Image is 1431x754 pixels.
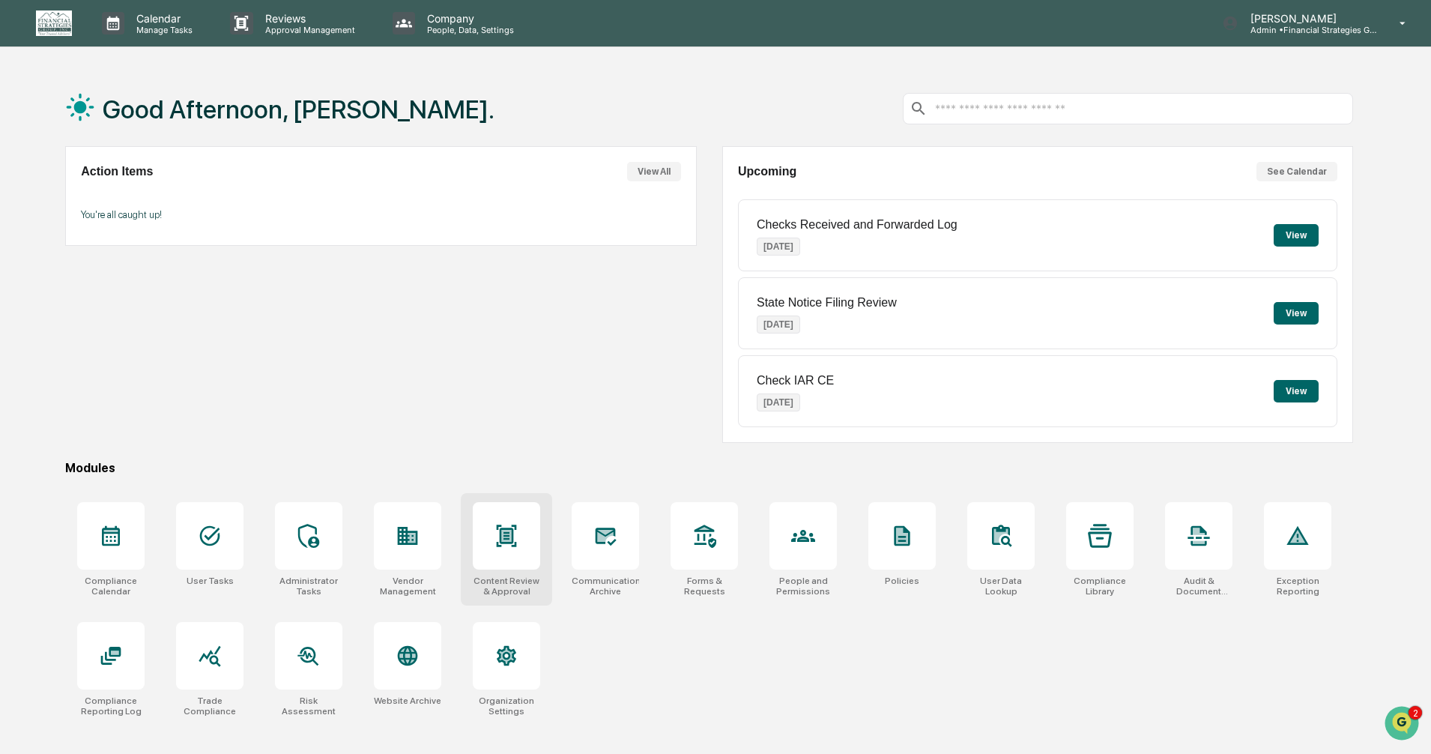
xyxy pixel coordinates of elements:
button: View [1274,380,1319,402]
span: • [124,204,130,216]
p: State Notice Filing Review [757,296,897,310]
img: 1746055101610-c473b297-6a78-478c-a979-82029cc54cd1 [30,205,42,217]
p: [DATE] [757,393,800,411]
span: Pylon [149,372,181,383]
div: Content Review & Approval [473,576,540,597]
img: 1746055101610-c473b297-6a78-478c-a979-82029cc54cd1 [15,115,42,142]
div: Forms & Requests [671,576,738,597]
div: Website Archive [374,696,441,706]
span: [PERSON_NAME] [46,204,121,216]
p: You're all caught up! [81,209,680,220]
p: [DATE] [757,316,800,334]
span: Data Lookup [30,335,94,350]
p: How can we help? [15,31,273,55]
div: Trade Compliance [176,696,243,717]
div: Audit & Document Logs [1165,576,1232,597]
div: Compliance Reporting Log [77,696,145,717]
a: Powered byPylon [106,371,181,383]
button: View [1274,302,1319,325]
a: 🔎Data Lookup [9,329,100,356]
p: Admin • Financial Strategies Group (FSG) [1238,25,1378,35]
h1: Good Afternoon, [PERSON_NAME]. [103,94,494,124]
div: People and Permissions [769,576,837,597]
button: View All [627,162,681,181]
div: Organization Settings [473,696,540,717]
a: 🖐️Preclearance [9,301,103,328]
a: 🗄️Attestations [103,301,192,328]
div: 🔎 [15,337,27,349]
img: Jack Rasmussen [15,230,39,254]
div: Compliance Library [1066,576,1134,597]
div: Start new chat [67,115,246,130]
p: Manage Tasks [124,25,200,35]
img: 1746055101610-c473b297-6a78-478c-a979-82029cc54cd1 [30,245,42,257]
p: Check IAR CE [757,374,834,387]
p: [PERSON_NAME] [1238,12,1378,25]
div: Compliance Calendar [77,576,145,597]
div: Exception Reporting [1264,576,1331,597]
div: Vendor Management [374,576,441,597]
span: Attestations [124,307,186,322]
h2: Action Items [81,165,153,178]
div: Administrator Tasks [275,576,342,597]
div: We're available if you need us! [67,130,206,142]
p: Calendar [124,12,200,25]
iframe: Open customer support [1383,705,1424,745]
div: Risk Assessment [275,696,342,717]
span: [PERSON_NAME] [46,244,121,256]
button: See Calendar [1256,162,1337,181]
img: 8933085812038_c878075ebb4cc5468115_72.jpg [31,115,58,142]
img: logo [36,10,72,36]
p: Approval Management [253,25,363,35]
div: Modules [65,461,1353,475]
div: Policies [885,576,919,586]
p: [DATE] [757,238,800,256]
div: User Data Lookup [967,576,1035,597]
img: Jack Rasmussen [15,190,39,214]
div: Communications Archive [572,576,639,597]
p: People, Data, Settings [415,25,521,35]
button: View [1274,224,1319,247]
span: [DATE] [133,244,163,256]
span: [DATE] [133,204,163,216]
span: Preclearance [30,307,97,322]
div: 🗄️ [109,308,121,320]
p: Reviews [253,12,363,25]
div: User Tasks [187,576,234,586]
div: Past conversations [15,166,100,178]
button: Start new chat [255,119,273,137]
p: Company [415,12,521,25]
span: • [124,244,130,256]
button: See all [232,163,273,181]
div: 🖐️ [15,308,27,320]
p: Checks Received and Forwarded Log [757,218,957,232]
h2: Upcoming [738,165,796,178]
